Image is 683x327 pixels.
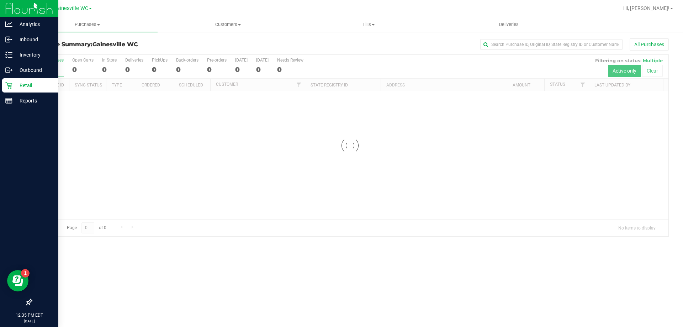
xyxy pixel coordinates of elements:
inline-svg: Inventory [5,51,12,58]
p: Retail [12,81,55,90]
inline-svg: Analytics [5,21,12,28]
span: Gainesville WC [53,5,88,11]
inline-svg: Reports [5,97,12,104]
span: Customers [158,21,298,28]
p: Outbound [12,66,55,74]
p: [DATE] [3,318,55,324]
inline-svg: Outbound [5,67,12,74]
p: 12:35 PM EDT [3,312,55,318]
input: Search Purchase ID, Original ID, State Registry ID or Customer Name... [480,39,623,50]
span: Deliveries [489,21,528,28]
span: Hi, [PERSON_NAME]! [623,5,669,11]
a: Purchases [17,17,158,32]
h3: Purchase Summary: [31,41,244,48]
span: Gainesville WC [92,41,138,48]
p: Reports [12,96,55,105]
p: Inventory [12,51,55,59]
button: All Purchases [630,38,669,51]
iframe: Resource center unread badge [21,269,30,278]
a: Tills [298,17,439,32]
p: Analytics [12,20,55,28]
a: Deliveries [439,17,579,32]
iframe: Resource center [7,270,28,291]
a: Customers [158,17,298,32]
inline-svg: Inbound [5,36,12,43]
span: Tills [298,21,438,28]
p: Inbound [12,35,55,44]
span: Purchases [17,21,158,28]
inline-svg: Retail [5,82,12,89]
